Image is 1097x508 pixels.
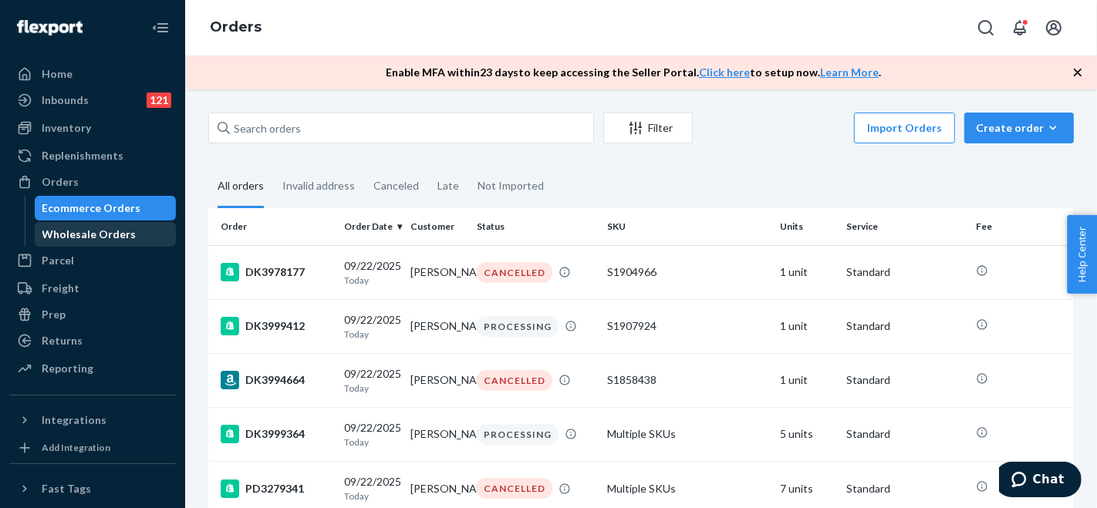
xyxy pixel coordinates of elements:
a: Orders [210,19,262,35]
div: 09/22/2025 [344,366,398,395]
th: Order Date [338,208,404,245]
td: 5 units [774,407,840,461]
td: [PERSON_NAME] [404,245,471,299]
td: Multiple SKUs [601,407,774,461]
p: Standard [846,264,964,280]
button: Help Center [1067,215,1097,294]
div: CANCELLED [477,370,552,391]
div: Ecommerce Orders [42,200,141,216]
th: Order [208,208,338,245]
th: Units [774,208,840,245]
div: Wholesale Orders [42,227,137,242]
div: PD3279341 [221,479,332,498]
p: Today [344,328,398,341]
div: S1858438 [607,372,768,388]
div: DK3994664 [221,371,332,389]
a: Parcel [9,248,176,273]
button: Open Search Box [970,12,1001,43]
a: Orders [9,170,176,194]
div: DK3978177 [221,263,332,281]
p: Today [344,274,398,287]
p: Enable MFA within 23 days to keep accessing the Seller Portal. to setup now. . [386,65,881,80]
div: 09/22/2025 [344,258,398,287]
p: Today [344,436,398,449]
p: Standard [846,426,964,442]
button: Close Navigation [145,12,176,43]
div: Late [437,166,459,206]
div: 121 [147,93,171,108]
div: Inventory [42,120,91,136]
td: [PERSON_NAME] [404,299,471,353]
div: 09/22/2025 [344,420,398,449]
a: Wholesale Orders [35,222,177,247]
a: Home [9,62,176,86]
a: Reporting [9,356,176,381]
div: PROCESSING [477,424,559,445]
div: Freight [42,281,79,296]
a: Freight [9,276,176,301]
img: Flexport logo [17,20,83,35]
td: [PERSON_NAME] [404,407,471,461]
a: Returns [9,328,176,353]
div: PROCESSING [477,316,559,337]
button: Import Orders [854,113,955,143]
div: 09/22/2025 [344,474,398,503]
a: Prep [9,302,176,327]
div: Create order [976,120,1062,136]
a: Click here [699,66,750,79]
th: Status [471,208,600,245]
div: Not Imported [478,166,544,206]
p: Standard [846,318,964,334]
button: Create order [964,113,1074,143]
p: Today [344,489,398,503]
a: Inbounds121 [9,88,176,113]
td: 1 unit [774,299,840,353]
div: Reporting [42,361,93,376]
td: 1 unit [774,353,840,407]
div: CANCELLED [477,262,552,283]
div: 09/22/2025 [344,312,398,341]
div: Home [42,66,73,82]
div: Customer [410,220,464,233]
div: DK3999412 [221,317,332,335]
div: Prep [42,307,66,322]
div: S1907924 [607,318,768,334]
div: Parcel [42,253,74,268]
a: Inventory [9,116,176,140]
iframe: Opens a widget where you can chat to one of our agents [999,462,1082,500]
div: Integrations [42,412,106,428]
div: DK3999364 [221,425,332,443]
p: Standard [846,372,964,388]
p: Today [344,382,398,395]
p: Standard [846,481,964,496]
th: Fee [970,208,1074,245]
div: Fast Tags [42,481,91,496]
div: All orders [218,166,264,208]
div: Orders [42,174,79,190]
div: Invalid address [282,166,355,206]
div: Replenishments [42,148,123,163]
div: Filter [604,120,692,136]
a: Learn More [820,66,879,79]
button: Integrations [9,408,176,432]
a: Add Integration [9,439,176,457]
a: Replenishments [9,143,176,168]
div: Returns [42,333,83,348]
div: Inbounds [42,93,89,108]
input: Search orders [208,113,594,143]
td: 1 unit [774,245,840,299]
button: Fast Tags [9,476,176,501]
th: SKU [601,208,774,245]
ol: breadcrumbs [197,5,274,50]
div: S1904966 [607,264,768,280]
button: Filter [603,113,693,143]
a: Ecommerce Orders [35,196,177,220]
div: Canceled [373,166,419,206]
button: Open notifications [1004,12,1035,43]
td: [PERSON_NAME] [404,353,471,407]
th: Service [840,208,970,245]
button: Open account menu [1038,12,1069,43]
div: CANCELLED [477,478,552,499]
